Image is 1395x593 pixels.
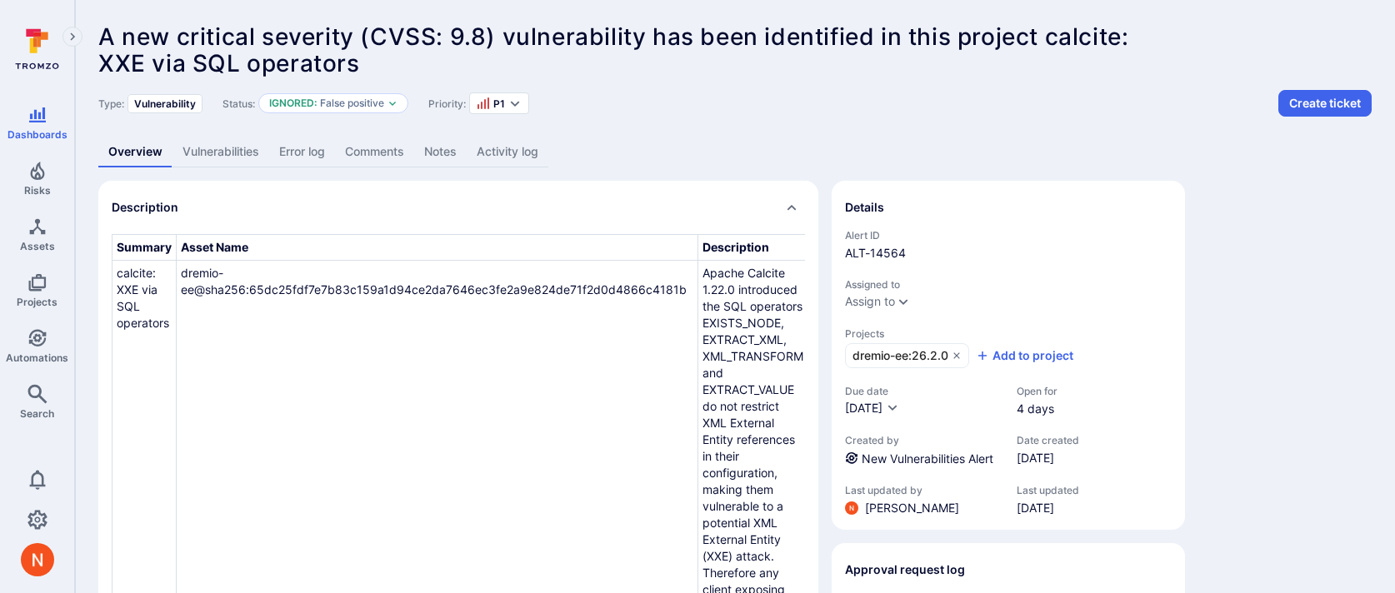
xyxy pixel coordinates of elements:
span: 4 days [1017,401,1057,417]
span: Projects [845,327,1172,340]
button: Assign to [845,295,895,308]
span: Assets [20,240,55,252]
span: Search [20,407,54,420]
span: dremio-ee:26.2.0 [852,347,948,364]
span: [DATE] [1017,450,1079,466]
button: Add to project [976,347,1073,364]
button: Ignored:False positive [269,97,384,110]
a: Overview [98,137,172,167]
span: Last updated [1017,484,1079,496]
a: Comments [335,137,414,167]
th: Description [698,235,808,261]
span: XXE via SQL operators [98,49,360,77]
h2: Description [112,199,178,216]
span: Assigned to [845,278,1172,291]
span: Due date [845,385,1000,397]
div: Collapse description [98,181,818,234]
a: New Vulnerabilities Alert [862,451,993,466]
span: Projects [17,296,57,308]
div: Vulnerability [127,94,202,113]
img: ACg8ocIprwjrgDQnDsNSk9Ghn5p5-B8DpAKWoJ5Gi9syOE4K59tr4Q=s96-c [845,501,858,515]
p: False positive [320,97,384,110]
span: A new critical severity (CVSS: 9.8) vulnerability has been identified in this project calcite: [98,22,1128,51]
div: Neeren Patki [21,543,54,576]
span: Status: [222,97,255,110]
span: Risks [24,184,51,197]
div: Due date field [845,385,1000,417]
span: P1 [493,97,505,110]
th: Summary [112,235,177,261]
button: [DATE] [845,401,899,417]
img: ACg8ocIprwjrgDQnDsNSk9Ghn5p5-B8DpAKWoJ5Gi9syOE4K59tr4Q=s96-c [21,543,54,576]
section: details card [832,181,1185,530]
h2: Details [845,199,884,216]
span: [DATE] [845,401,882,415]
span: Priority: [428,97,466,110]
span: Alert ID [845,229,1172,242]
span: [PERSON_NAME] [865,500,959,516]
a: Activity log [467,137,548,167]
span: Date created [1017,434,1079,446]
span: Dashboards [7,128,67,141]
span: ALT-14564 [845,245,1172,262]
span: Last updated by [845,484,1000,496]
i: Expand navigation menu [67,30,78,44]
span: Open for [1017,385,1057,397]
a: dremio-ee:26.2.0 [845,343,969,368]
button: Expand dropdown [387,98,397,108]
button: P1 [477,97,505,110]
div: Neeren Patki [845,501,858,515]
span: Automations [6,351,68,364]
button: Expand navigation menu [62,27,82,47]
div: Alert tabs [98,137,1372,167]
button: Create ticket [1278,90,1372,117]
a: Notes [414,137,467,167]
th: Asset Name [177,235,698,261]
p: Ignored : [269,97,317,110]
button: Expand dropdown [897,295,910,308]
button: Expand dropdown [508,97,522,110]
h2: Approval request log [845,561,965,578]
a: Error log [269,137,335,167]
a: Vulnerabilities [172,137,269,167]
span: Type: [98,97,124,110]
span: Created by [845,434,1000,446]
span: [DATE] [1017,500,1079,516]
